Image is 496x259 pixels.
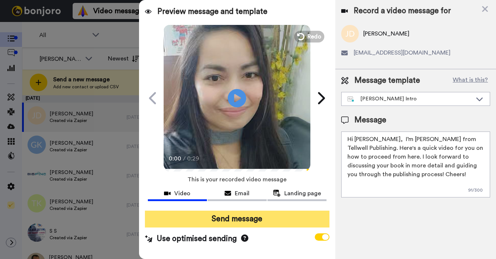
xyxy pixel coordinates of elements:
[347,95,472,103] div: [PERSON_NAME] Intro
[174,189,190,198] span: Video
[157,233,237,244] span: Use optimised sending
[169,154,182,163] span: 0:00
[354,48,451,57] span: [EMAIL_ADDRESS][DOMAIN_NAME]
[187,171,287,188] span: This is your recorded video message
[187,154,200,163] span: 0:29
[347,96,354,102] img: nextgen-template.svg
[354,75,420,86] span: Message template
[341,132,490,197] textarea: Hi [PERSON_NAME], I’m [PERSON_NAME] from Tellwell Publishing. Here's a quick video for you on how...
[235,189,249,198] span: Email
[451,75,490,86] button: What is this?
[145,211,329,227] button: Send message
[284,189,321,198] span: Landing page
[354,115,386,126] span: Message
[183,154,186,163] span: /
